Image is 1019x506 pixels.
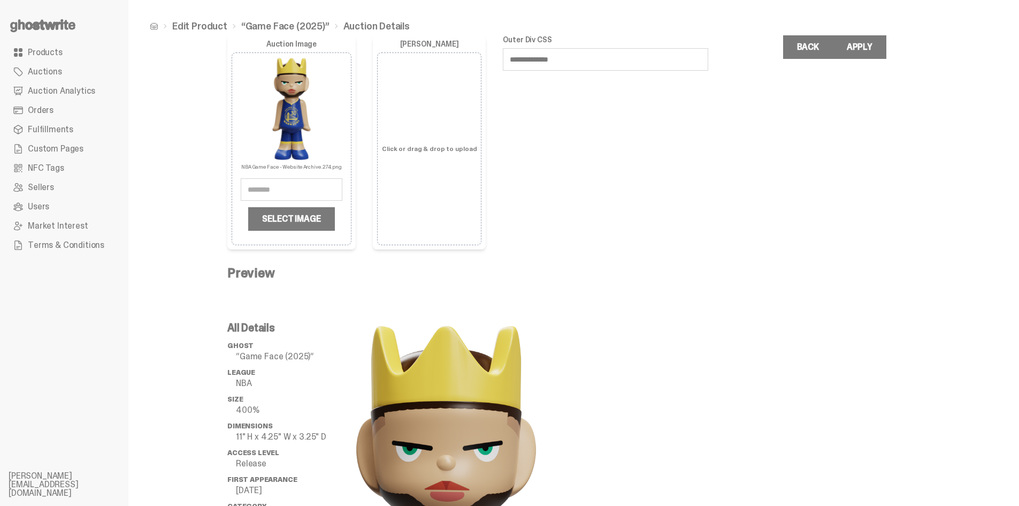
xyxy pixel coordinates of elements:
span: NFC Tags [28,164,64,172]
label: Outer Div CSS [503,35,708,44]
span: Products [28,48,63,57]
label: [PERSON_NAME] [400,40,459,48]
span: First Appearance [227,475,297,484]
span: ghost [227,341,254,350]
p: “Game Face (2025)” [236,352,348,361]
span: Auction Analytics [28,87,95,95]
a: NFC Tags [9,158,120,178]
span: Sellers [28,183,54,192]
label: Select Image [248,207,334,231]
span: Dimensions [227,421,272,431]
a: Custom Pages [9,139,120,158]
span: Fulfillments [28,125,73,134]
span: Market Interest [28,222,88,230]
p: All Details [227,322,348,333]
p: [DATE] [236,486,348,495]
span: Users [28,202,49,211]
span: Custom Pages [28,145,83,153]
a: Orders [9,101,120,120]
span: Access Level [227,448,279,457]
a: Back [783,35,833,59]
span: League [227,368,255,377]
a: Terms & Conditions [9,236,120,255]
label: Auction Image [232,40,351,48]
a: “Game Face (2025)” [241,21,330,31]
p: NBA Game Face - Website Archive.274.png [241,160,342,170]
a: Market Interest [9,216,120,236]
li: [PERSON_NAME][EMAIL_ADDRESS][DOMAIN_NAME] [9,472,137,497]
span: Size [227,395,243,404]
a: Edit Product [172,21,227,31]
div: Apply [847,43,872,51]
button: Apply [833,35,886,59]
p: 11" H x 4.25" W x 3.25" D [236,433,348,441]
a: Sellers [9,178,120,197]
a: Fulfillments [9,120,120,139]
p: NBA [236,379,348,388]
span: Auctions [28,67,62,76]
span: Terms & Conditions [28,241,104,250]
img: NBA%20Game%20Face%20-%20Website%20Archive.274.png [240,57,343,160]
p: Release [236,459,348,468]
p: 400% [236,406,348,414]
li: Auction Details [330,21,410,31]
p: Click or drag & drop to upload [382,146,477,152]
span: Orders [28,106,53,115]
a: Auction Analytics [9,81,120,101]
h4: Preview [227,267,708,280]
a: Products [9,43,120,62]
a: Users [9,197,120,216]
a: Auctions [9,62,120,81]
